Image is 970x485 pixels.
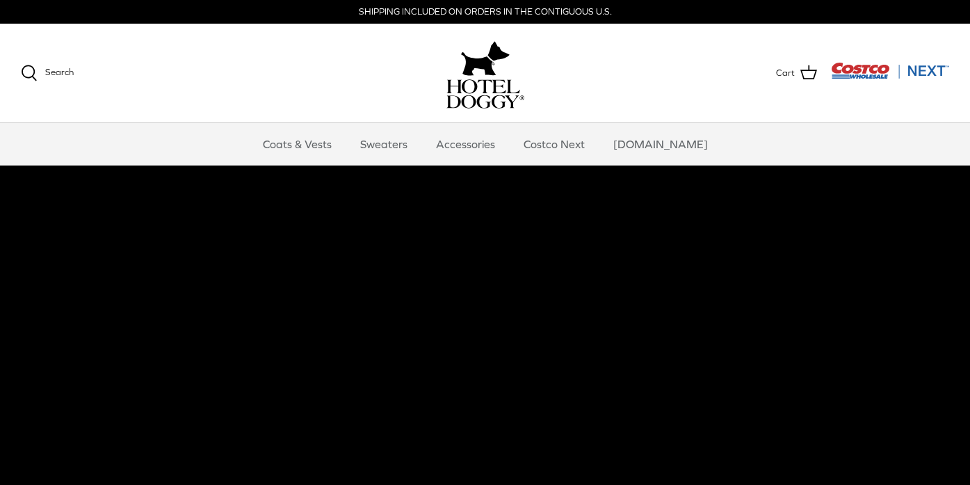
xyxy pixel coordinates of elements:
img: Costco Next [831,62,949,79]
img: hoteldoggycom [446,79,524,109]
a: Costco Next [511,123,597,165]
a: [DOMAIN_NAME] [601,123,720,165]
a: Visit Costco Next [831,71,949,81]
a: Coats & Vests [250,123,344,165]
span: Search [45,67,74,77]
a: Search [21,65,74,81]
a: hoteldoggy.com hoteldoggycom [446,38,524,109]
span: Cart [776,66,795,81]
a: Sweaters [348,123,420,165]
a: Cart [776,64,817,82]
img: hoteldoggy.com [461,38,510,79]
a: Accessories [423,123,508,165]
